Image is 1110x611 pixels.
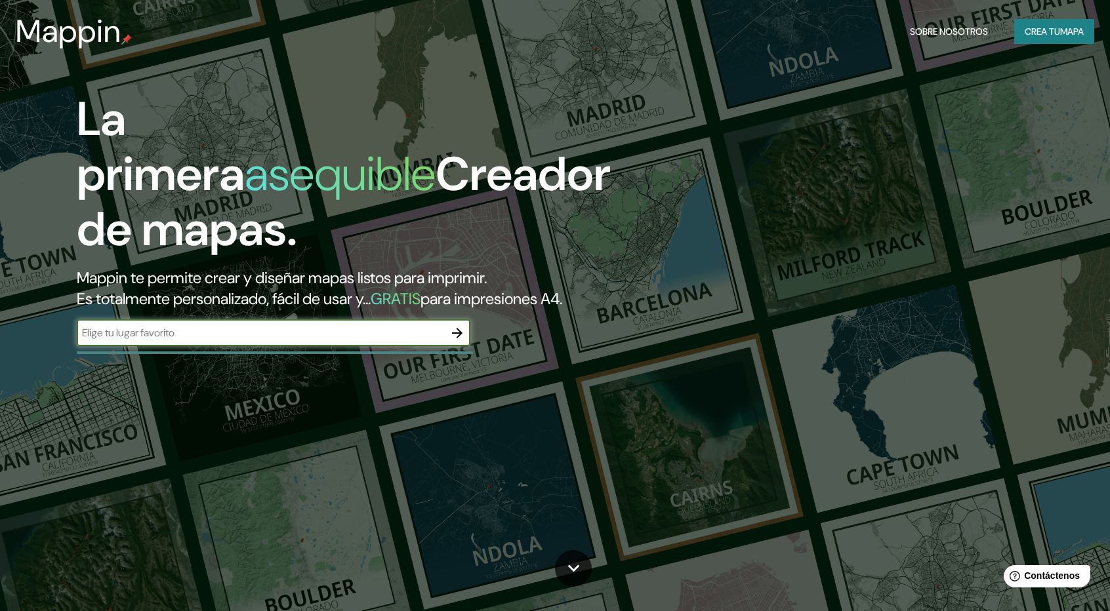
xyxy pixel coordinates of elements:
[1060,26,1084,37] font: mapa
[77,288,371,309] font: Es totalmente personalizado, fácil de usar y...
[16,10,121,52] font: Mappin
[371,288,421,309] font: GRATIS
[77,144,611,260] font: Creador de mapas.
[1014,19,1094,44] button: Crea tumapa
[993,560,1096,597] iframe: Lanzador de widgets de ayuda
[245,144,436,205] font: asequible
[421,288,562,309] font: para impresiones A4.
[77,89,245,205] font: La primera
[1025,26,1060,37] font: Crea tu
[77,325,444,340] input: Elige tu lugar favorito
[121,34,132,45] img: pin de mapeo
[905,19,993,44] button: Sobre nosotros
[910,26,988,37] font: Sobre nosotros
[77,267,487,288] font: Mappin te permite crear y diseñar mapas listos para imprimir.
